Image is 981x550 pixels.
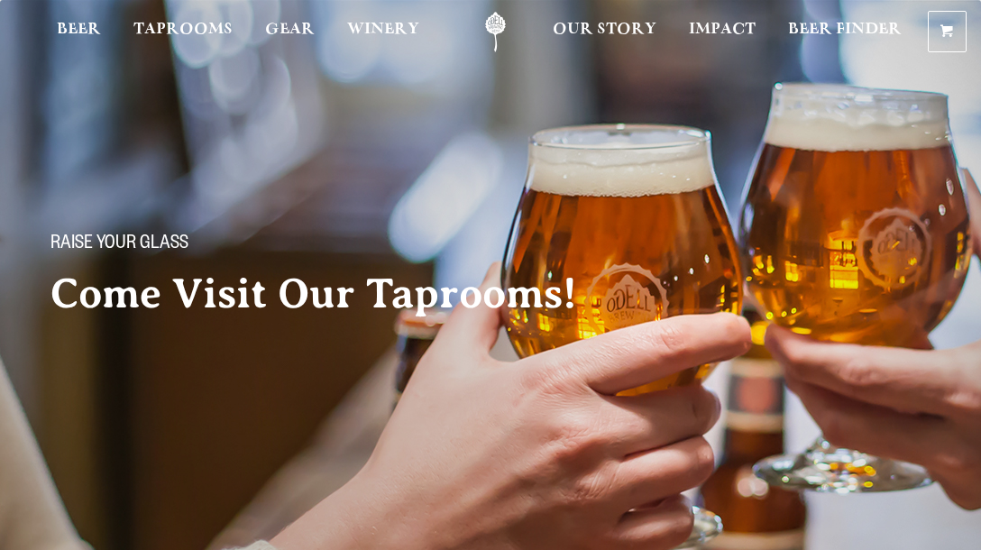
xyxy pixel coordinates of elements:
a: Taprooms [122,12,244,52]
h2: Come Visit Our Taprooms! [50,271,613,316]
span: Our Story [553,23,656,37]
a: Beer Finder [776,12,913,52]
a: Impact [677,12,767,52]
span: Impact [689,23,756,37]
span: Winery [347,23,419,37]
a: Winery [335,12,431,52]
span: Beer Finder [788,23,902,37]
a: Our Story [541,12,668,52]
span: Raise your glass [50,234,188,257]
a: Gear [253,12,326,52]
a: Beer [45,12,113,52]
span: Taprooms [133,23,233,37]
a: Odell Home [462,12,529,52]
span: Gear [265,23,315,37]
span: Beer [57,23,101,37]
